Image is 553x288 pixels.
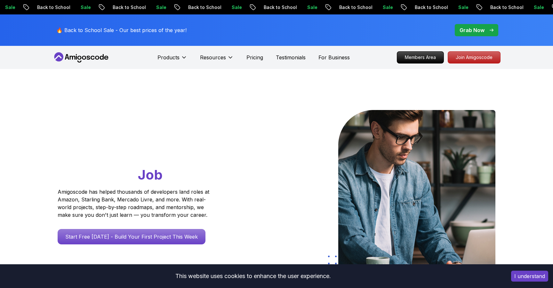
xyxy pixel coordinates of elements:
p: Back to School [410,4,453,11]
p: Sale [529,4,549,11]
p: Grab Now [460,26,485,34]
p: Sale [378,4,398,11]
p: Join Amigoscode [448,52,500,63]
h1: Go From Learning to Hired: Master Java, Spring Boot & Cloud Skills That Get You the [58,110,234,184]
span: Job [138,166,163,183]
p: Sale [453,4,474,11]
p: Resources [200,54,226,61]
p: Members Area [397,52,444,63]
p: Back to School [334,4,378,11]
p: Sale [76,4,96,11]
a: Pricing [246,54,263,61]
p: Back to School [259,4,302,11]
p: Sale [151,4,172,11]
a: Start Free [DATE] - Build Your First Project This Week [58,229,205,244]
p: Back to School [485,4,529,11]
a: Members Area [397,51,444,64]
button: Resources [200,54,234,66]
div: This website uses cookies to enhance the user experience. [5,269,501,283]
p: Sale [227,4,247,11]
p: 🔥 Back to School Sale - Our best prices of the year! [56,26,187,34]
a: Join Amigoscode [448,51,501,64]
p: Back to School [183,4,227,11]
button: Accept cookies [511,271,548,282]
img: hero [338,110,495,275]
button: Products [157,54,187,66]
a: For Business [318,54,350,61]
a: Testimonials [276,54,306,61]
p: Amigoscode has helped thousands of developers land roles at Amazon, Starling Bank, Mercado Livre,... [58,188,211,219]
p: Products [157,54,180,61]
p: Sale [302,4,323,11]
p: Back to School [32,4,76,11]
p: Back to School [108,4,151,11]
